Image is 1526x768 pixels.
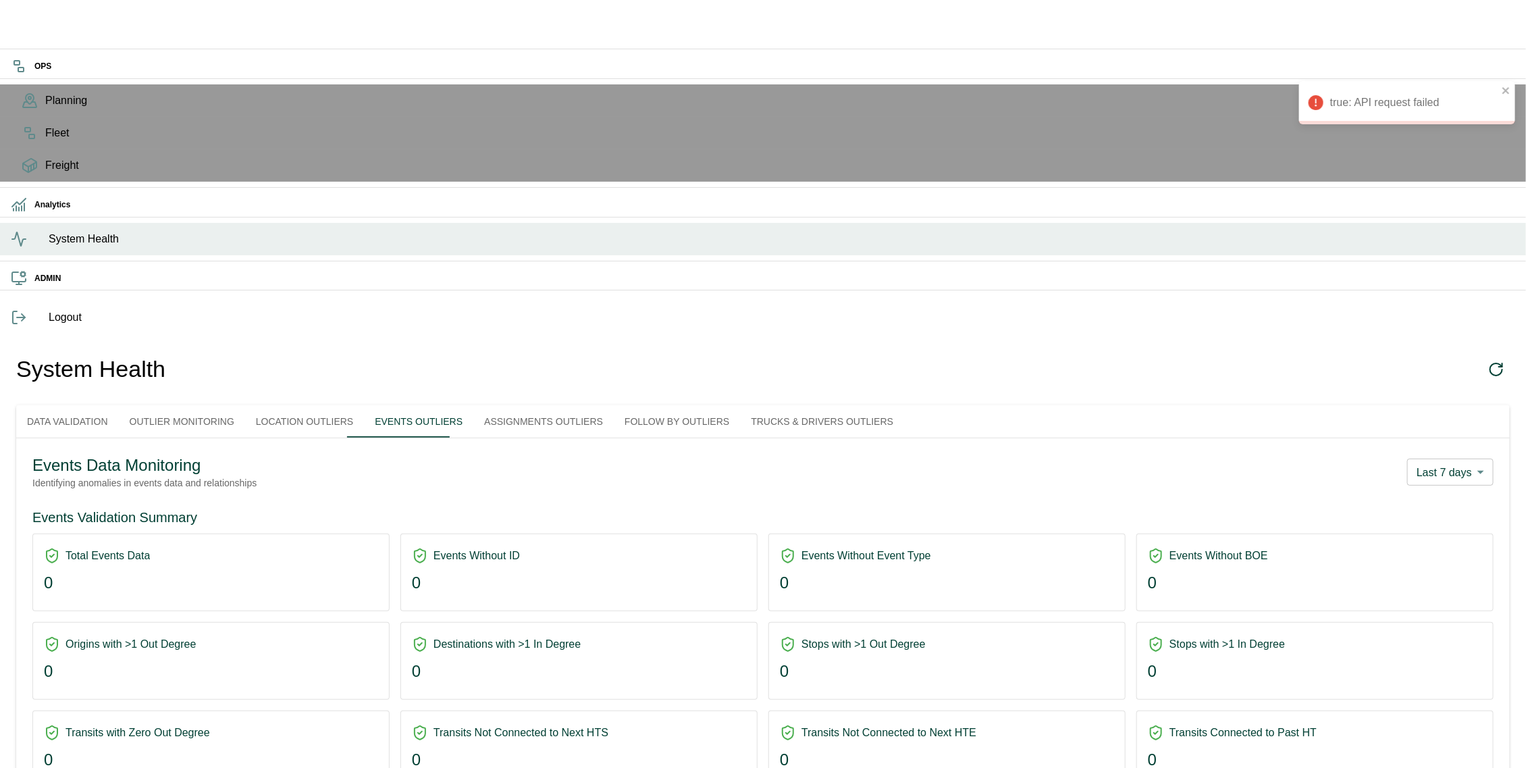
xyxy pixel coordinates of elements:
h6: ADMIN [34,272,1515,285]
h6: Transits with Zero Out Degree [65,723,210,742]
div: 0 [780,572,1114,594]
h6: Stops with >1 In Degree [1169,635,1285,654]
div: true: API request failed [1299,81,1515,124]
button: Data Validation [16,405,119,438]
button: Refresh data [1483,356,1510,383]
span: Logout [49,309,1515,326]
h6: Events Without Event Type [801,546,931,565]
h6: Transits Not Connected to Next HTS [433,723,608,742]
button: Events Outliers [364,405,473,438]
button: close [1502,85,1511,98]
h5: Events Data Monitoring [32,455,257,476]
h6: Events Validation Summary [32,507,197,528]
div: 0 [780,661,1114,682]
button: Assignments Outliers [473,405,614,438]
div: 0 [1148,661,1482,682]
h6: OPS [34,60,1515,73]
h6: Transits Not Connected to Next HTE [801,723,976,742]
h6: Destinations with >1 In Degree [433,635,581,654]
h6: Total Events Data [65,546,150,565]
div: Last 7 days [1407,459,1494,486]
button: Outlier Monitoring [119,405,245,438]
h6: Analytics [34,199,1515,211]
span: Fleet [45,125,1515,141]
h1: System Health [16,355,165,384]
button: Follow By Outliers [614,405,740,438]
button: Location Outliers [245,405,364,438]
div: dashboard tabs [16,405,1510,438]
button: Trucks & Drivers Outliers [740,405,904,438]
div: 0 [44,661,378,682]
h6: Events Without BOE [1169,546,1268,565]
div: 0 [412,661,746,682]
h6: Events Without ID [433,546,520,565]
h6: Stops with >1 Out Degree [801,635,926,654]
span: Planning [45,93,1515,109]
span: System Health [49,231,1515,247]
div: 0 [1148,572,1482,594]
span: Freight [45,157,1515,174]
h6: Transits Connected to Past HT [1169,723,1317,742]
h6: Origins with >1 Out Degree [65,635,196,654]
p: Identifying anomalies in events data and relationships [32,476,257,490]
div: 0 [44,572,378,594]
div: 0 [412,572,746,594]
